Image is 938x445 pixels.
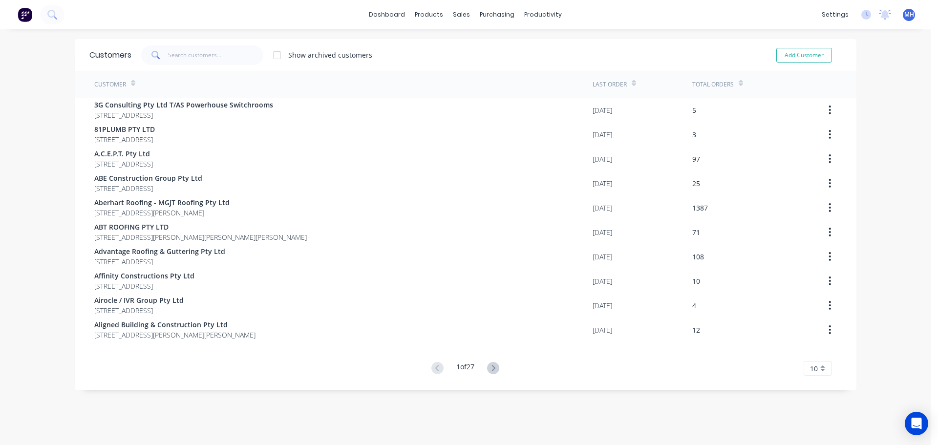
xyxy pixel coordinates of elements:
[692,300,696,311] div: 4
[448,7,475,22] div: sales
[456,361,474,376] div: 1 of 27
[905,412,928,435] div: Open Intercom Messenger
[692,154,700,164] div: 97
[364,7,410,22] a: dashboard
[168,45,263,65] input: Search customers...
[94,197,230,208] span: Aberhart Roofing - MGJT Roofing Pty Ltd
[593,325,612,335] div: [DATE]
[593,178,612,189] div: [DATE]
[94,256,225,267] span: [STREET_ADDRESS]
[94,134,155,145] span: [STREET_ADDRESS]
[692,325,700,335] div: 12
[692,276,700,286] div: 10
[475,7,519,22] div: purchasing
[18,7,32,22] img: Factory
[410,7,448,22] div: products
[94,159,153,169] span: [STREET_ADDRESS]
[94,183,202,193] span: [STREET_ADDRESS]
[692,203,708,213] div: 1387
[692,80,734,89] div: Total Orders
[593,252,612,262] div: [DATE]
[94,80,126,89] div: Customer
[776,48,832,63] button: Add Customer
[593,154,612,164] div: [DATE]
[94,173,202,183] span: ABE Construction Group Pty Ltd
[89,49,131,61] div: Customers
[94,305,184,316] span: [STREET_ADDRESS]
[692,105,696,115] div: 5
[593,276,612,286] div: [DATE]
[94,246,225,256] span: Advantage Roofing & Guttering Pty Ltd
[810,363,818,374] span: 10
[94,232,307,242] span: [STREET_ADDRESS][PERSON_NAME][PERSON_NAME][PERSON_NAME]
[593,300,612,311] div: [DATE]
[94,222,307,232] span: ABT ROOFING PTY LTD
[593,105,612,115] div: [DATE]
[94,319,256,330] span: Aligned Building & Construction Pty Ltd
[288,50,372,60] div: Show archived customers
[94,124,155,134] span: 81PLUMB PTY LTD
[94,148,153,159] span: A.C.E.P.T. Pty Ltd
[519,7,567,22] div: productivity
[94,208,230,218] span: [STREET_ADDRESS][PERSON_NAME]
[593,80,627,89] div: Last Order
[692,178,700,189] div: 25
[817,7,853,22] div: settings
[94,281,194,291] span: [STREET_ADDRESS]
[692,129,696,140] div: 3
[904,10,914,19] span: MH
[94,110,273,120] span: [STREET_ADDRESS]
[94,330,256,340] span: [STREET_ADDRESS][PERSON_NAME][PERSON_NAME]
[593,227,612,237] div: [DATE]
[593,129,612,140] div: [DATE]
[94,295,184,305] span: Airocle / IVR Group Pty Ltd
[94,271,194,281] span: Affinity Constructions Pty Ltd
[692,227,700,237] div: 71
[692,252,704,262] div: 108
[593,203,612,213] div: [DATE]
[94,100,273,110] span: 3G Consulting Pty Ltd T/AS Powerhouse Switchrooms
